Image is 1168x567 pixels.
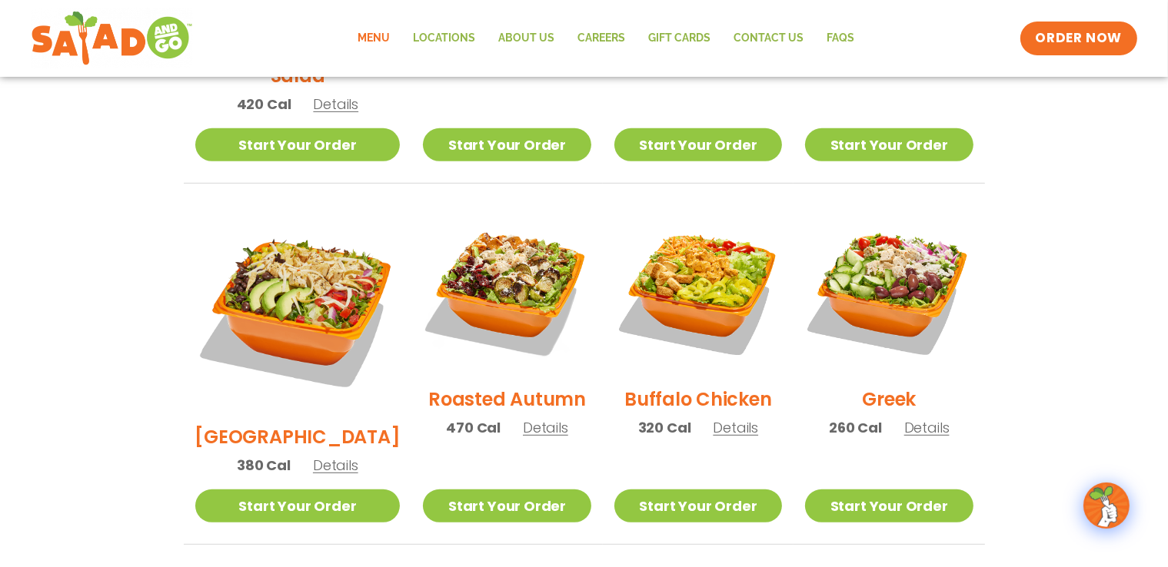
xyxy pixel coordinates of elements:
a: Start Your Order [614,128,782,161]
a: Start Your Order [423,128,591,161]
img: Product photo for Buffalo Chicken Salad [614,207,782,374]
span: 320 Cal [638,417,691,438]
span: Details [523,418,568,437]
a: Start Your Order [423,489,591,522]
a: Start Your Order [805,128,973,161]
h2: Buffalo Chicken [624,386,771,413]
a: Start Your Order [805,489,973,522]
span: Details [313,456,358,475]
a: Careers [567,21,637,56]
span: Details [904,418,950,437]
img: wpChatIcon [1085,484,1128,527]
span: 470 Cal [446,417,501,438]
span: 420 Cal [237,94,291,114]
img: Product photo for Greek Salad [805,207,973,374]
a: ORDER NOW [1020,22,1137,55]
span: 260 Cal [829,417,882,438]
a: GIFT CARDS [637,21,723,56]
a: Start Your Order [195,128,401,161]
h2: Greek [862,386,916,413]
img: new-SAG-logo-768×292 [31,8,193,69]
a: Menu [347,21,402,56]
img: Product photo for Roasted Autumn Salad [423,207,591,374]
a: Start Your Order [195,489,401,522]
span: ORDER NOW [1036,29,1122,48]
a: Start Your Order [614,489,782,522]
h2: [GEOGRAPHIC_DATA] [195,423,401,450]
img: Product photo for BBQ Ranch Salad [195,207,401,412]
span: Details [313,94,358,114]
span: 380 Cal [237,455,291,476]
nav: Menu [347,21,867,56]
a: Locations [402,21,487,56]
a: FAQs [816,21,867,56]
a: About Us [487,21,567,56]
a: Contact Us [723,21,816,56]
h2: Roasted Autumn [428,386,586,413]
span: Details [713,418,758,437]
